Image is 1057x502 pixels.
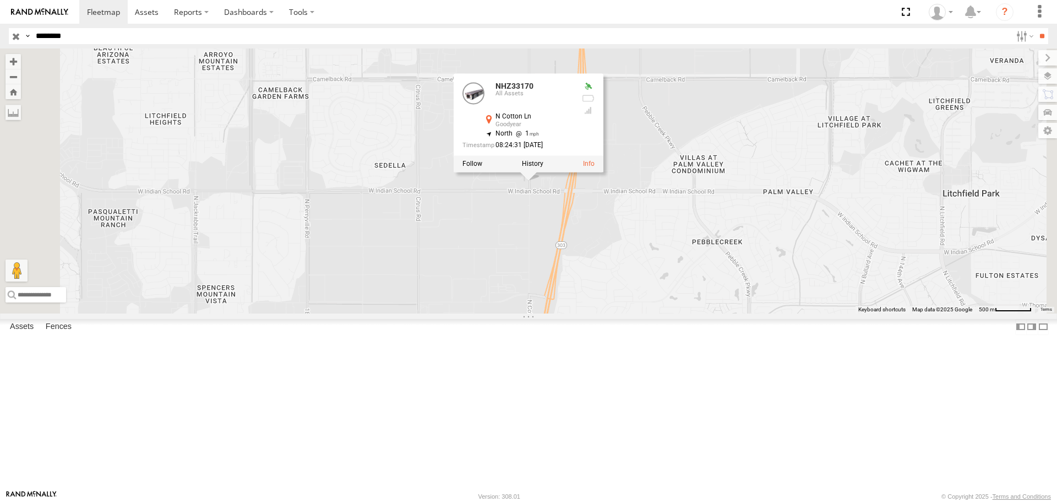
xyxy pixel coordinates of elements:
button: Keyboard shortcuts [858,306,906,314]
a: View Asset Details [583,160,595,168]
div: No battery health information received from this device. [581,94,595,103]
a: View Asset Details [462,83,484,105]
span: North [495,130,513,138]
img: rand-logo.svg [11,8,68,16]
div: All Assets [495,91,573,98]
label: Dock Summary Table to the Left [1015,319,1026,335]
button: Map Scale: 500 m per 63 pixels [976,306,1035,314]
div: Valid GPS Fix [581,83,595,91]
div: Goodyear [495,122,573,128]
div: Date/time of location update [462,142,573,149]
label: Measure [6,105,21,120]
button: Zoom out [6,69,21,84]
a: NHZ33170 [495,82,533,91]
div: N Cotton Ln [495,114,573,121]
label: Realtime tracking of Asset [462,160,482,168]
label: Fences [40,320,77,335]
div: Zulema McIntosch [925,4,957,20]
label: Search Filter Options [1012,28,1036,44]
button: Zoom Home [6,84,21,99]
label: Assets [4,320,39,335]
a: Terms and Conditions [993,493,1051,500]
button: Drag Pegman onto the map to open Street View [6,260,28,282]
div: © Copyright 2025 - [941,493,1051,500]
div: Last Event GSM Signal Strength [581,106,595,115]
label: Map Settings [1038,123,1057,138]
a: Terms (opens in new tab) [1040,307,1052,311]
label: Dock Summary Table to the Right [1026,319,1037,335]
span: 1 [513,130,539,138]
div: Version: 308.01 [478,493,520,500]
label: View Asset History [522,160,543,168]
span: Map data ©2025 Google [912,306,972,312]
button: Zoom in [6,54,21,69]
label: Hide Summary Table [1038,319,1049,335]
i: ? [996,3,1014,21]
a: Visit our Website [6,491,57,502]
label: Search Query [23,28,32,44]
span: 500 m [979,306,995,312]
